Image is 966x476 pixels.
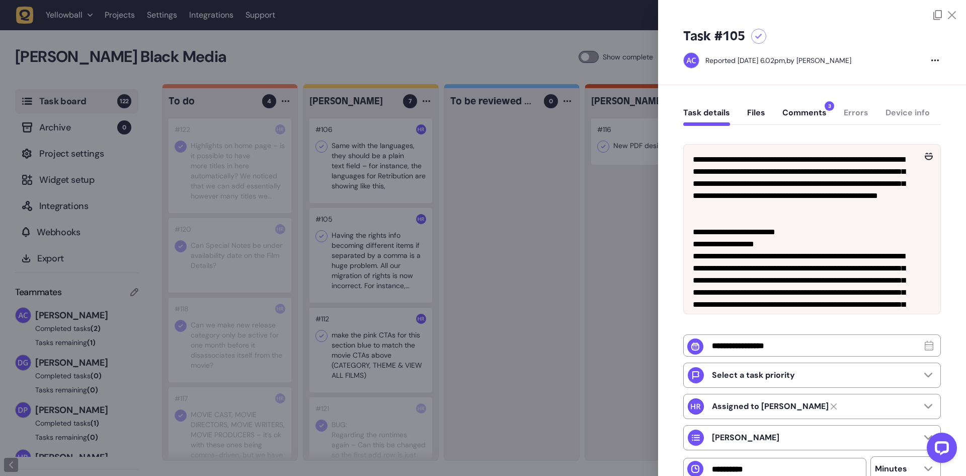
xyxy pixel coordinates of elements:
[705,56,786,65] div: Reported [DATE] 6.02pm,
[747,108,765,126] button: Files
[782,108,827,126] button: Comments
[712,433,779,443] p: [PERSON_NAME]
[684,53,699,68] img: Ameet Chohan
[825,101,834,111] span: 3
[712,370,795,380] p: Select a task priority
[919,429,961,471] iframe: LiveChat chat widget
[705,55,851,65] div: by [PERSON_NAME]
[683,108,730,126] button: Task details
[683,28,745,44] h5: Task #105
[712,401,829,412] strong: Harry Robinson
[875,464,907,474] p: Minutes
